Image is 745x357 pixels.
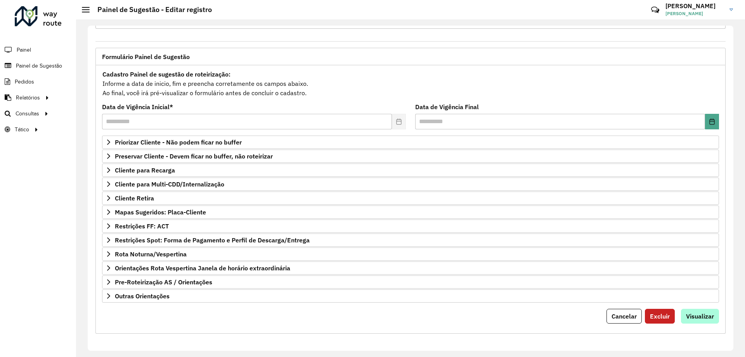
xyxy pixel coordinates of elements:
[102,164,719,177] a: Cliente para Recarga
[686,312,714,320] span: Visualizar
[681,309,719,324] button: Visualizar
[102,247,719,261] a: Rota Noturna/Vespertina
[115,223,169,229] span: Restrições FF: ACT
[705,114,719,129] button: Choose Date
[16,62,62,70] span: Painel de Sugestão
[102,233,719,247] a: Restrições Spot: Forma de Pagamento e Perfil de Descarga/Entrega
[102,150,719,163] a: Preservar Cliente - Devem ficar no buffer, não roteirizar
[650,312,670,320] span: Excluir
[90,5,212,14] h2: Painel de Sugestão - Editar registro
[115,139,242,145] span: Priorizar Cliente - Não podem ficar no buffer
[102,69,719,98] div: Informe a data de inicio, fim e preencha corretamente os campos abaixo. Ao final, você irá pré-vi...
[102,205,719,219] a: Mapas Sugeridos: Placa-Cliente
[645,309,675,324] button: Excluir
[612,312,637,320] span: Cancelar
[102,70,230,78] strong: Cadastro Painel de sugestão de roteirização:
[102,192,719,205] a: Cliente Retira
[115,279,212,285] span: Pre-Roteirização AS / Orientações
[102,261,719,275] a: Orientações Rota Vespertina Janela de horário extraordinária
[115,251,187,257] span: Rota Noturna/Vespertina
[115,181,224,187] span: Cliente para Multi-CDD/Internalização
[665,2,724,10] h3: [PERSON_NAME]
[115,237,310,243] span: Restrições Spot: Forma de Pagamento e Perfil de Descarga/Entrega
[17,46,31,54] span: Painel
[115,153,273,159] span: Preservar Cliente - Devem ficar no buffer, não roteirizar
[15,125,29,134] span: Tático
[102,275,719,289] a: Pre-Roteirização AS / Orientações
[647,2,664,18] a: Contato Rápido
[15,78,34,86] span: Pedidos
[16,110,39,118] span: Consultas
[102,219,719,233] a: Restrições FF: ACT
[415,102,479,111] label: Data de Vigência Final
[115,265,290,271] span: Orientações Rota Vespertina Janela de horário extraordinária
[665,10,724,17] span: [PERSON_NAME]
[606,309,642,324] button: Cancelar
[102,102,173,111] label: Data de Vigência Inicial
[102,289,719,303] a: Outras Orientações
[115,209,206,215] span: Mapas Sugeridos: Placa-Cliente
[115,167,175,173] span: Cliente para Recarga
[16,94,40,102] span: Relatórios
[115,195,154,201] span: Cliente Retira
[115,293,170,299] span: Outras Orientações
[102,54,190,60] span: Formulário Painel de Sugestão
[102,136,719,149] a: Priorizar Cliente - Não podem ficar no buffer
[102,178,719,191] a: Cliente para Multi-CDD/Internalização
